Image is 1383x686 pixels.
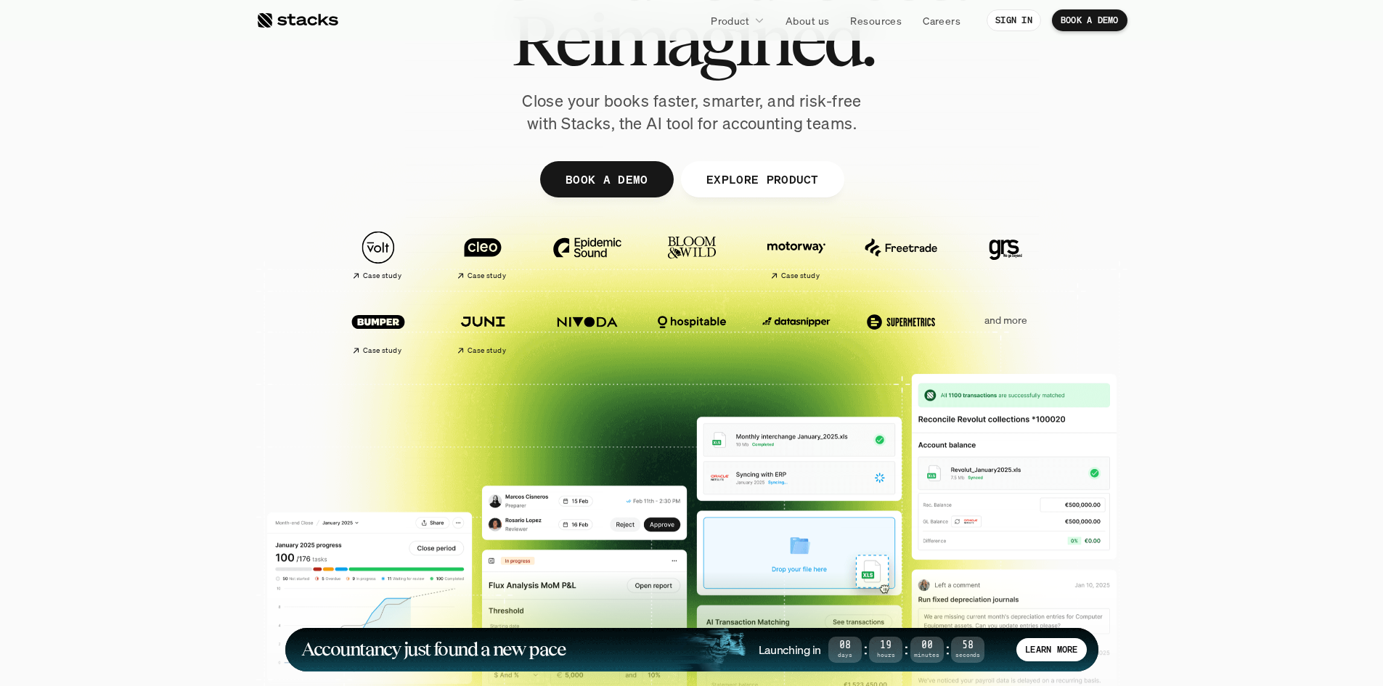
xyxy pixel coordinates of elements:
[510,90,873,135] p: Close your books faster, smarter, and risk-free with Stacks, the AI tool for accounting teams.
[1052,9,1127,31] a: BOOK A DEMO
[438,224,528,287] a: Case study
[902,641,910,658] strong: :
[751,224,841,287] a: Case study
[333,298,423,361] a: Case study
[944,641,951,658] strong: :
[711,13,749,28] p: Product
[786,13,829,28] p: About us
[301,641,566,658] h1: Accountancy just found a new pace
[1061,15,1119,25] p: BOOK A DEMO
[960,314,1050,327] p: and more
[171,336,235,346] a: Privacy Policy
[1025,645,1077,655] p: LEARN MORE
[995,15,1032,25] p: SIGN IN
[910,653,944,658] span: Minutes
[828,642,862,650] span: 08
[841,7,910,33] a: Resources
[363,346,401,355] h2: Case study
[828,653,862,658] span: Days
[777,7,838,33] a: About us
[363,271,401,280] h2: Case study
[869,642,902,650] span: 19
[781,271,820,280] h2: Case study
[910,642,944,650] span: 00
[862,641,869,658] strong: :
[539,161,673,197] a: BOOK A DEMO
[468,271,506,280] h2: Case study
[951,642,984,650] span: 58
[565,168,648,189] p: BOOK A DEMO
[468,346,506,355] h2: Case study
[706,168,818,189] p: EXPLORE PRODUCT
[680,161,844,197] a: EXPLORE PRODUCT
[438,298,528,361] a: Case study
[869,653,902,658] span: Hours
[914,7,969,33] a: Careers
[759,642,821,658] h4: Launching in
[510,7,873,73] span: Reimagined.
[923,13,960,28] p: Careers
[285,628,1098,671] a: Accountancy just found a new paceLaunching in08Days:19Hours:00Minutes:58SecondsLEARN MORE
[987,9,1041,31] a: SIGN IN
[333,224,423,287] a: Case study
[951,653,984,658] span: Seconds
[850,13,902,28] p: Resources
